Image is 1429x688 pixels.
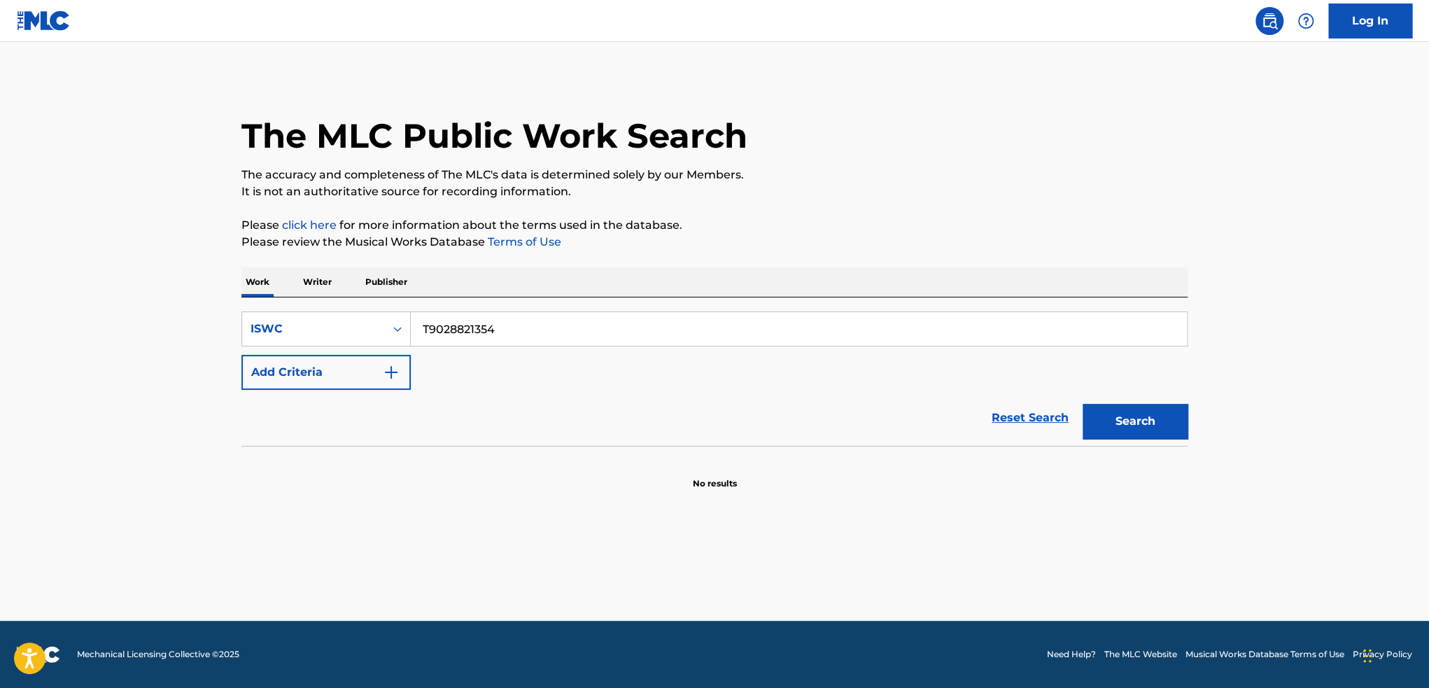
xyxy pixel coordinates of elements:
[77,648,239,661] span: Mechanical Licensing Collective © 2025
[1328,3,1412,38] a: Log In
[251,321,376,337] div: ISWC
[1261,13,1278,29] img: search
[241,167,1188,183] p: The accuracy and completeness of The MLC's data is determined solely by our Members.
[693,461,737,490] p: No results
[485,235,561,248] a: Terms of Use
[1185,648,1344,661] a: Musical Works Database Terms of Use
[1083,404,1188,439] button: Search
[1353,648,1412,661] a: Privacy Policy
[241,183,1188,200] p: It is not an authoritative source for recording information.
[985,402,1076,433] a: Reset Search
[361,267,411,297] p: Publisher
[1292,7,1320,35] div: Help
[1255,7,1283,35] a: Public Search
[1359,621,1429,688] iframe: Chat Widget
[1297,13,1314,29] img: help
[17,10,71,31] img: MLC Logo
[299,267,336,297] p: Writer
[241,311,1188,446] form: Search Form
[1363,635,1372,677] div: Drag
[383,364,400,381] img: 9d2ae6d4665cec9f34b9.svg
[241,234,1188,251] p: Please review the Musical Works Database
[1104,648,1177,661] a: The MLC Website
[1047,648,1096,661] a: Need Help?
[282,218,337,232] a: click here
[241,115,747,157] h1: The MLC Public Work Search
[241,267,274,297] p: Work
[17,646,60,663] img: logo
[241,355,411,390] button: Add Criteria
[241,217,1188,234] p: Please for more information about the terms used in the database.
